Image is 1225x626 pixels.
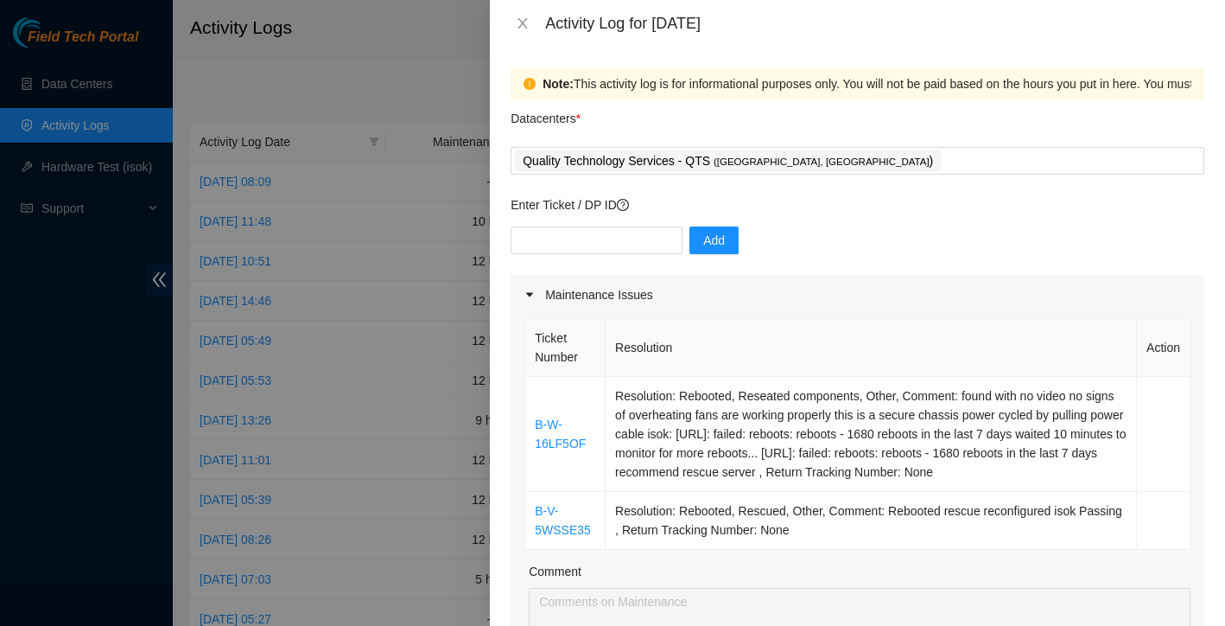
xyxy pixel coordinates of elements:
[511,100,581,128] p: Datacenters
[525,319,606,377] th: Ticket Number
[606,492,1137,550] td: Resolution: Rebooted, Rescued, Other, Comment: Rebooted rescue reconfigured isok Passing , Return...
[516,16,530,30] span: close
[523,151,933,171] p: Quality Technology Services - QTS )
[1137,319,1190,377] th: Action
[524,290,535,300] span: caret-right
[511,16,535,32] button: Close
[617,199,629,211] span: question-circle
[535,504,591,537] a: B-V-5WSSE35
[529,562,581,581] label: Comment
[511,275,1204,315] div: Maintenance Issues
[689,227,739,254] button: Add
[703,231,725,250] span: Add
[606,377,1137,492] td: Resolution: Rebooted, Reseated components, Other, Comment: found with no video no signs of overhe...
[511,195,1204,214] p: Enter Ticket / DP ID
[535,418,586,450] a: B-W-16LF5OF
[545,14,1204,33] div: Activity Log for [DATE]
[714,156,930,167] span: ( [GEOGRAPHIC_DATA], [GEOGRAPHIC_DATA]
[606,319,1137,377] th: Resolution
[524,78,536,90] span: exclamation-circle
[543,74,574,93] strong: Note:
